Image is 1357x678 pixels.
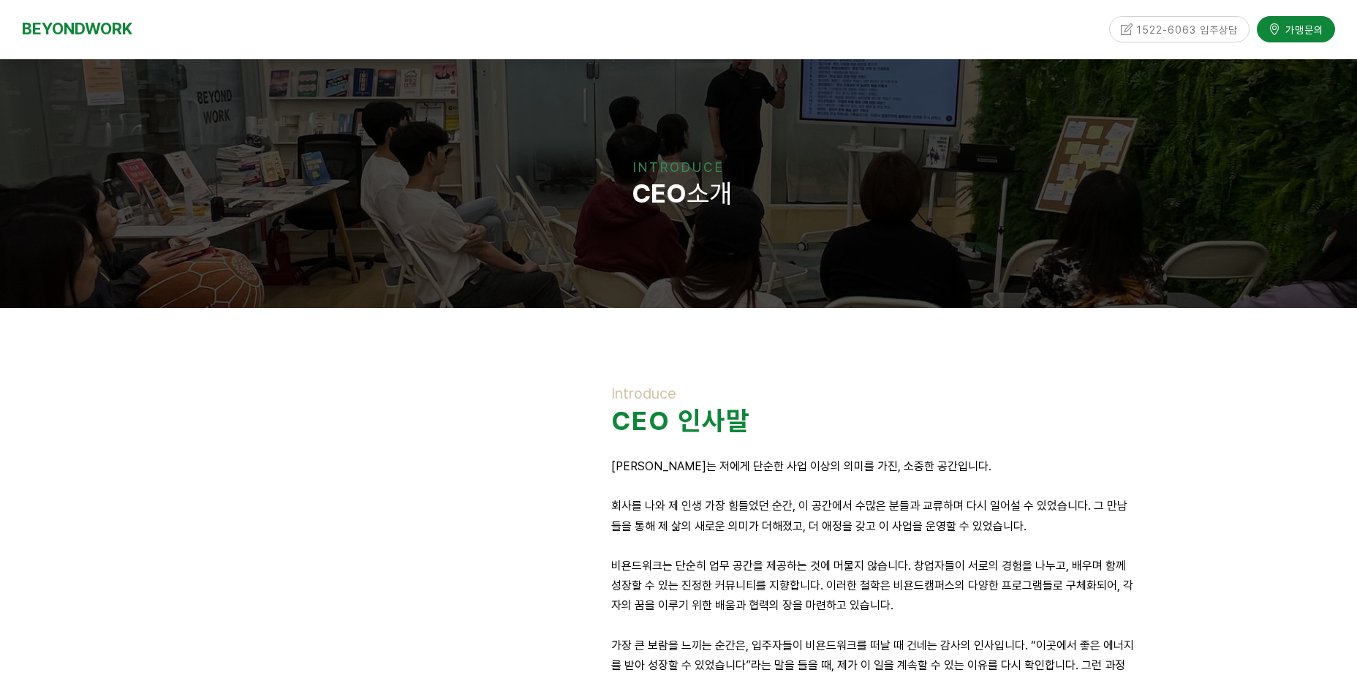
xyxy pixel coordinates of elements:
[611,405,750,437] strong: CEO 인사말
[1257,13,1335,39] a: 가맹문의
[625,178,732,209] span: 소개
[611,385,676,402] span: Introduce
[633,159,725,175] span: INTRODUCE
[611,496,1135,535] p: 회사를 나와 제 인생 가장 힘들었던 순간, 이 공간에서 수많은 분들과 교류하며 다시 일어설 수 있었습니다. 그 만남들을 통해 제 삶의 새로운 의미가 더해졌고, 더 애정을 갖고...
[22,15,132,42] a: BEYONDWORK
[632,178,687,209] strong: CEO
[611,456,1135,476] p: [PERSON_NAME]는 저에게 단순한 사업 이상의 의미를 가진, 소중한 공간입니다.
[611,556,1135,616] p: 비욘드워크는 단순히 업무 공간을 제공하는 것에 머물지 않습니다. 창업자들이 서로의 경험을 나누고, 배우며 함께 성장할 수 있는 진정한 커뮤니티를 지향합니다. 이러한 철학은 비...
[1281,19,1323,34] span: 가맹문의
